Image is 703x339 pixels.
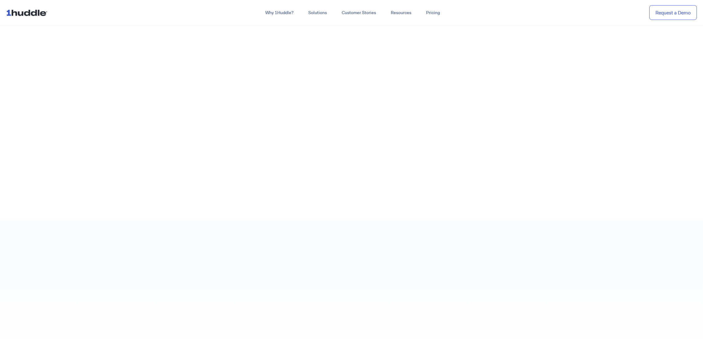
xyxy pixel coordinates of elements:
img: ... [6,7,50,18]
a: Solutions [301,7,334,18]
a: Request a Demo [649,5,697,20]
a: Customer Stories [334,7,383,18]
a: Resources [383,7,419,18]
a: Why 1Huddle? [258,7,301,18]
a: Pricing [419,7,447,18]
